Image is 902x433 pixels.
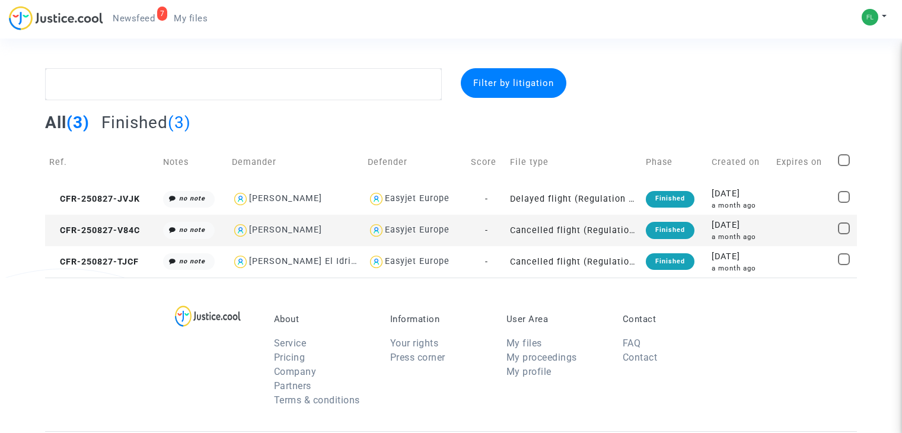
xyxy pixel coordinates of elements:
[45,113,66,132] span: All
[506,314,605,324] p: User Area
[113,13,155,24] span: Newsfeed
[45,141,158,183] td: Ref.
[385,256,450,266] div: Easyjet Europe
[101,113,168,132] span: Finished
[506,366,552,377] a: My profile
[506,246,642,278] td: Cancelled flight (Regulation EC 261/2004)
[646,191,694,208] div: Finished
[274,366,317,377] a: Company
[249,225,322,235] div: [PERSON_NAME]
[249,256,364,266] div: [PERSON_NAME] El Idrissi
[506,352,577,363] a: My proceedings
[9,6,103,30] img: jc-logo.svg
[485,225,488,235] span: -
[712,263,768,273] div: a month ago
[862,9,878,26] img: 27626d57a3ba4a5b969f53e3f2c8e71c
[772,141,834,183] td: Expires on
[49,194,140,204] span: CFR-250827-JVJK
[232,222,249,239] img: icon-user.svg
[228,141,364,183] td: Demander
[66,113,90,132] span: (3)
[623,352,658,363] a: Contact
[712,187,768,200] div: [DATE]
[646,222,694,238] div: Finished
[385,193,450,203] div: Easyjet Europe
[506,183,642,215] td: Delayed flight (Regulation EC 261/2004)
[390,314,489,324] p: Information
[506,215,642,246] td: Cancelled flight (Regulation EC 261/2004)
[364,141,467,183] td: Defender
[157,7,168,21] div: 7
[712,200,768,211] div: a month ago
[712,250,768,263] div: [DATE]
[274,380,311,391] a: Partners
[646,253,694,270] div: Finished
[232,190,249,208] img: icon-user.svg
[274,338,307,349] a: Service
[249,193,322,203] div: [PERSON_NAME]
[49,225,140,235] span: CFR-250827-V84C
[179,195,205,202] i: no note
[390,352,445,363] a: Press corner
[368,253,385,270] img: icon-user.svg
[485,194,488,204] span: -
[506,141,642,183] td: File type
[164,9,217,27] a: My files
[168,113,191,132] span: (3)
[642,141,707,183] td: Phase
[712,232,768,242] div: a month ago
[179,257,205,265] i: no note
[274,352,305,363] a: Pricing
[179,226,205,234] i: no note
[274,314,372,324] p: About
[623,314,721,324] p: Contact
[485,257,488,267] span: -
[368,190,385,208] img: icon-user.svg
[174,13,208,24] span: My files
[506,338,542,349] a: My files
[467,141,505,183] td: Score
[175,305,241,327] img: logo-lg.svg
[712,219,768,232] div: [DATE]
[473,78,554,88] span: Filter by litigation
[707,141,772,183] td: Created on
[390,338,439,349] a: Your rights
[159,141,228,183] td: Notes
[385,225,450,235] div: Easyjet Europe
[49,257,139,267] span: CFR-250827-TJCF
[232,253,249,270] img: icon-user.svg
[623,338,641,349] a: FAQ
[368,222,385,239] img: icon-user.svg
[274,394,360,406] a: Terms & conditions
[103,9,164,27] a: 7Newsfeed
